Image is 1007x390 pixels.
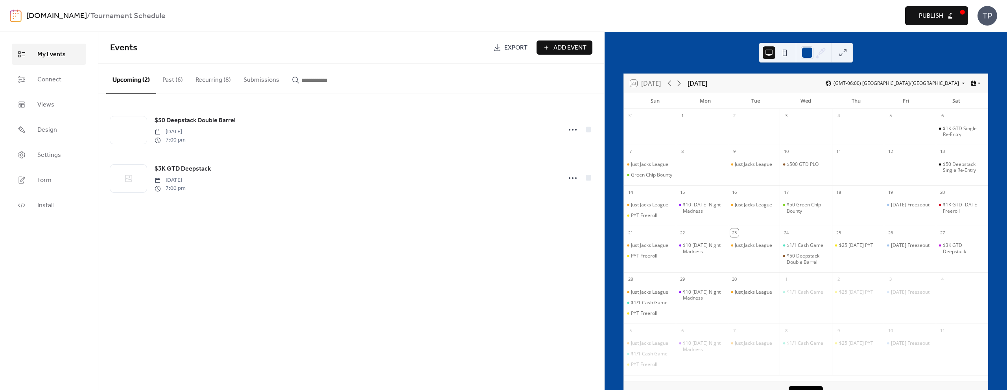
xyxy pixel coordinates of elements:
[504,43,527,53] span: Export
[37,151,61,160] span: Settings
[787,253,828,265] div: $50 Deepstack Double Barrel
[919,11,943,21] span: Publish
[780,202,832,214] div: $50 Green Chip Bounty
[834,275,843,284] div: 2
[730,326,739,335] div: 7
[886,188,895,197] div: 19
[730,112,739,120] div: 2
[834,326,843,335] div: 9
[782,275,791,284] div: 1
[780,242,832,248] div: $1/1 Cash Game
[938,228,947,237] div: 27
[834,81,959,86] span: (GMT-06:00) [GEOGRAPHIC_DATA]/[GEOGRAPHIC_DATA]
[12,195,86,216] a: Install
[780,289,832,295] div: $1/1 Cash Game
[624,340,676,346] div: Just Jacks League
[678,228,687,237] div: 22
[834,147,843,156] div: 11
[891,242,930,248] div: [DATE] Freezeout
[155,136,186,144] span: 7:00 pm
[832,289,884,295] div: $25 Thursday PYT
[730,188,739,197] div: 16
[782,188,791,197] div: 17
[891,202,930,208] div: [DATE] Freezeout
[624,289,676,295] div: Just Jacks League
[626,228,635,237] div: 21
[782,112,791,120] div: 3
[678,112,687,120] div: 1
[631,310,657,316] div: PYT Freeroll
[735,242,772,248] div: Just Jacks League
[155,164,211,174] a: $3K GTD Deepstack
[730,228,739,237] div: 23
[728,161,780,167] div: Just Jacks League
[728,289,780,295] div: Just Jacks League
[10,9,22,22] img: logo
[12,144,86,166] a: Settings
[728,340,780,346] div: Just Jacks League
[832,340,884,346] div: $25 Thursday PYT
[631,361,657,368] div: PYT Freeroll
[626,147,635,156] div: 7
[106,64,156,94] button: Upcoming (2)
[782,326,791,335] div: 8
[688,79,707,88] div: [DATE]
[735,161,772,167] div: Just Jacks League
[12,44,86,65] a: My Events
[624,310,676,316] div: PYT Freeroll
[676,242,728,254] div: $10 Monday Night Madness
[624,242,676,248] div: Just Jacks League
[943,202,985,214] div: $1K GTD [DATE] Freeroll
[681,93,731,109] div: Mon
[631,212,657,219] div: PYT Freeroll
[886,326,895,335] div: 10
[884,242,936,248] div: Friday Freezeout
[676,202,728,214] div: $10 Monday Night Madness
[977,6,997,26] div: TP
[678,147,687,156] div: 8
[155,184,186,193] span: 7:00 pm
[943,242,985,254] div: $3K GTD Deepstack
[683,289,725,301] div: $10 [DATE] Night Madness
[936,242,988,254] div: $3K GTD Deepstack
[938,147,947,156] div: 13
[26,9,87,24] a: [DOMAIN_NAME]
[938,188,947,197] div: 20
[12,119,86,140] a: Design
[787,289,823,295] div: $1/1 Cash Game
[37,125,57,135] span: Design
[631,253,657,259] div: PYT Freeroll
[834,112,843,120] div: 4
[782,147,791,156] div: 10
[12,69,86,90] a: Connect
[787,340,823,346] div: $1/1 Cash Game
[936,125,988,138] div: $1K GTD Single Re-Entry
[943,125,985,138] div: $1K GTD Single Re-Entry
[834,188,843,197] div: 18
[728,242,780,248] div: Just Jacks League
[938,326,947,335] div: 11
[626,275,635,284] div: 28
[936,202,988,214] div: $1K GTD Saturday Freeroll
[676,340,728,352] div: $10 Monday Night Madness
[624,300,676,306] div: $1/1 Cash Game
[839,340,873,346] div: $25 [DATE] PYT
[891,289,930,295] div: [DATE] Freezeout
[780,161,832,167] div: $500 GTD PLO
[678,326,687,335] div: 6
[37,100,54,110] span: Views
[630,93,681,109] div: Sun
[624,161,676,167] div: Just Jacks League
[780,340,832,346] div: $1/1 Cash Game
[155,116,236,126] a: $50 Deepstack Double Barrel
[782,228,791,237] div: 24
[891,340,930,346] div: [DATE] Freezeout
[624,172,676,178] div: Green Chip Bounty
[12,169,86,191] a: Form
[624,351,676,357] div: $1/1 Cash Game
[735,202,772,208] div: Just Jacks League
[156,64,189,93] button: Past (6)
[730,147,739,156] div: 9
[938,275,947,284] div: 4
